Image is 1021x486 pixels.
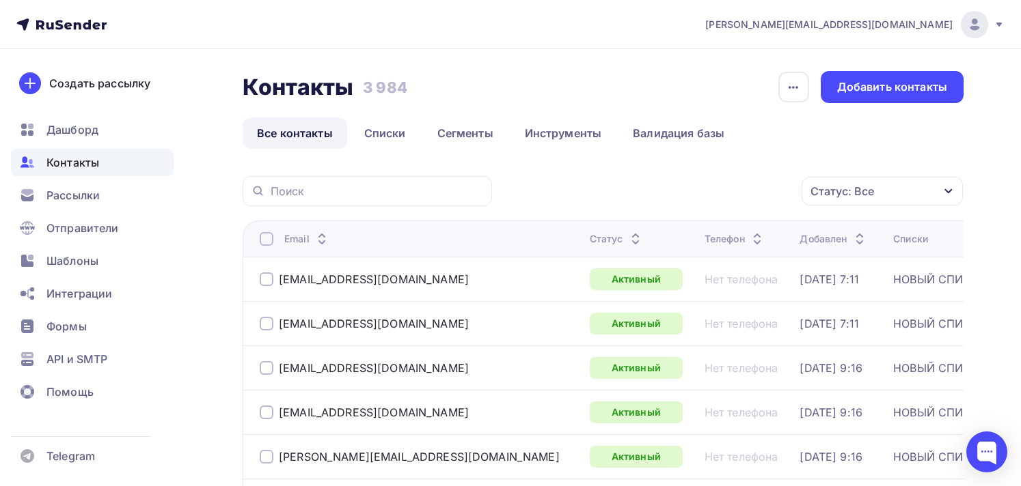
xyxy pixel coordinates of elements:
[590,446,683,468] a: Активный
[705,272,778,286] a: Нет телефона
[363,78,407,97] h3: 3 984
[800,361,862,375] a: [DATE] 9:16
[705,232,765,246] div: Телефон
[590,232,644,246] div: Статус
[800,405,862,419] a: [DATE] 9:16
[811,183,874,199] div: Статус: Все
[11,182,174,209] a: Рассылки
[11,116,174,143] a: Дашборд
[49,75,150,91] div: Создать рассылку
[11,247,174,274] a: Шаблоны
[705,317,778,330] a: Нет телефона
[279,317,469,330] a: [EMAIL_ADDRESS][DOMAIN_NAME]
[618,117,739,149] a: Валидация базы
[279,272,469,286] a: [EMAIL_ADDRESS][DOMAIN_NAME]
[46,448,95,464] span: Telegram
[801,176,964,206] button: Статус: Все
[46,285,112,302] span: Интеграции
[510,117,616,149] a: Инструменты
[279,450,560,463] a: [PERSON_NAME][EMAIL_ADDRESS][DOMAIN_NAME]
[46,187,100,203] span: Рассылки
[800,450,862,463] a: [DATE] 9:16
[705,361,778,375] a: Нет телефона
[837,79,947,95] div: Добавить контакты
[11,214,174,242] a: Отправители
[46,351,107,367] span: API и SMTP
[46,220,119,236] span: Отправители
[800,232,867,246] div: Добавлен
[279,361,469,375] a: [EMAIL_ADDRESS][DOMAIN_NAME]
[271,184,484,199] input: Поиск
[11,313,174,340] a: Формы
[284,232,330,246] div: Email
[46,154,99,171] span: Контакты
[590,357,683,379] a: Активный
[11,149,174,176] a: Контакты
[46,384,94,400] span: Помощь
[243,74,353,101] h2: Контакты
[46,318,87,334] span: Формы
[800,272,859,286] a: [DATE] 7:11
[350,117,420,149] a: Списки
[590,401,683,423] a: Активный
[590,313,683,334] a: Активный
[423,117,508,149] a: Сегменты
[893,232,928,246] div: Списки
[705,405,778,419] a: Нет телефона
[705,450,778,463] a: Нет телефона
[705,18,953,31] span: [PERSON_NAME][EMAIL_ADDRESS][DOMAIN_NAME]
[279,405,469,419] a: [EMAIL_ADDRESS][DOMAIN_NAME]
[243,117,347,149] a: Все контакты
[705,11,1005,38] a: [PERSON_NAME][EMAIL_ADDRESS][DOMAIN_NAME]
[46,121,98,138] span: Дашборд
[800,317,859,330] a: [DATE] 7:11
[46,253,98,269] span: Шаблоны
[590,268,683,290] a: Активный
